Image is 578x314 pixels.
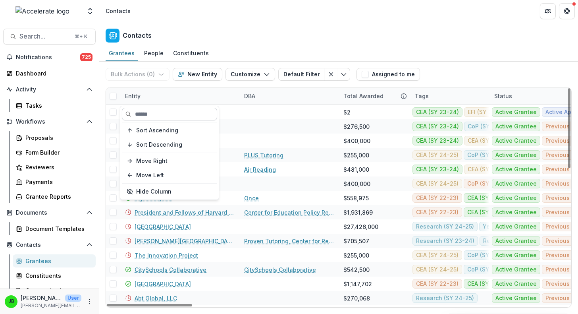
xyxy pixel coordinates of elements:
[416,295,474,302] span: Research (SY 24-25)
[343,294,370,302] div: $270,068
[141,46,167,61] a: People
[13,190,96,203] a: Grantee Reports
[123,32,152,39] h2: Contacts
[16,69,89,78] div: Dashboard
[106,46,138,61] a: Grantees
[239,87,339,105] div: DBA
[122,185,217,198] button: Hide Column
[3,206,96,219] button: Open Documents
[3,83,96,96] button: Open Activity
[225,68,275,81] button: Customize
[136,127,178,134] span: Sort Ascending
[122,155,217,167] button: Move Right
[16,54,80,61] span: Notifications
[495,166,537,173] span: Active Grantee
[559,3,575,19] button: Get Help
[416,123,459,130] span: CEA (SY 23-24)
[416,109,459,116] span: CEA (SY 23-24)
[16,209,83,216] span: Documents
[495,138,537,144] span: Active Grantee
[495,195,537,202] span: Active Grantee
[244,194,259,202] a: Once
[8,299,14,304] div: Jennifer Bronson
[244,151,283,159] a: PLUS Tutoring
[339,87,410,105] div: Total Awarded
[21,302,81,309] p: [PERSON_NAME][EMAIL_ADDRESS][PERSON_NAME][DOMAIN_NAME]
[25,286,89,295] div: Communications
[3,67,96,80] a: Dashboard
[244,237,334,245] a: Proven Tutoring, Center for Research & Reform in Education (CRRE)
[495,252,537,259] span: Active Grantee
[16,242,83,248] span: Contacts
[21,294,62,302] p: [PERSON_NAME]
[16,86,83,93] span: Activity
[25,101,89,110] div: Tasks
[343,108,351,116] div: $2
[25,134,89,142] div: Proposals
[80,53,92,61] span: 725
[3,29,96,45] button: Search...
[416,281,459,287] span: CEA (SY 22-23)
[483,223,530,230] span: Year 1 (SY 21-22)
[467,266,510,273] span: CoP (SY 22-23)
[495,266,537,273] span: Active Grantee
[343,251,369,260] div: $255,000
[13,146,96,159] a: Form Builder
[239,92,260,100] div: DBA
[467,152,510,159] span: CoP (SY 22-23)
[244,165,276,174] a: Air Reading
[495,281,537,287] span: Active Grantee
[3,51,96,64] button: Notifications725
[135,223,191,231] a: [GEOGRAPHIC_DATA]
[25,163,89,171] div: Reviewers
[170,47,212,59] div: Constituents
[343,180,370,188] div: $400,000
[13,99,96,112] a: Tasks
[135,237,235,245] a: [PERSON_NAME][GEOGRAPHIC_DATA][PERSON_NAME]
[468,166,510,173] span: CEA (SY 24-25)
[468,109,507,116] span: EFI (SY 25-26)
[13,269,96,282] a: Constituents
[13,131,96,144] a: Proposals
[325,68,337,81] button: Clear filter
[343,280,372,288] div: $1,147,702
[495,238,537,244] span: Active Grantee
[244,266,316,274] a: CitySchools Collaborative
[278,68,325,81] button: Default Filter
[416,209,459,216] span: CEA (SY 22-23)
[135,266,206,274] a: CitySchools Collaborative
[25,178,89,186] div: Payments
[120,87,239,105] div: Entity
[25,192,89,201] div: Grantee Reports
[13,284,96,297] a: Communications
[410,87,489,105] div: Tags
[416,138,459,144] span: CEA (SY 23-24)
[25,271,89,280] div: Constituents
[135,294,177,302] a: Abt Global, LLC
[343,237,369,245] div: $705,507
[13,161,96,174] a: Reviewers
[343,266,370,274] div: $542,500
[495,209,537,216] span: Active Grantee
[141,47,167,59] div: People
[416,152,459,159] span: CEA (SY 24-25)
[467,180,510,187] span: CoP (SY 24-25)
[467,281,510,287] span: CEA (SY 23-24)
[343,122,370,131] div: $276,500
[343,223,378,231] div: $27,426,000
[495,180,537,187] span: Active Grantee
[3,115,96,128] button: Open Workflows
[495,152,537,159] span: Active Grantee
[467,252,510,259] span: CoP (SY 22-23)
[337,68,350,81] button: Toggle menu
[173,68,222,81] button: New Entity
[495,109,537,116] span: Active Grantee
[416,180,459,187] span: CEA (SY 24-25)
[468,123,511,130] span: CoP (SY 22-23)
[122,124,217,137] button: Sort Ascending
[416,223,474,230] span: Research (SY 24-25)
[343,208,373,217] div: $1,931,869
[135,208,235,217] a: President and Fellows of Harvard College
